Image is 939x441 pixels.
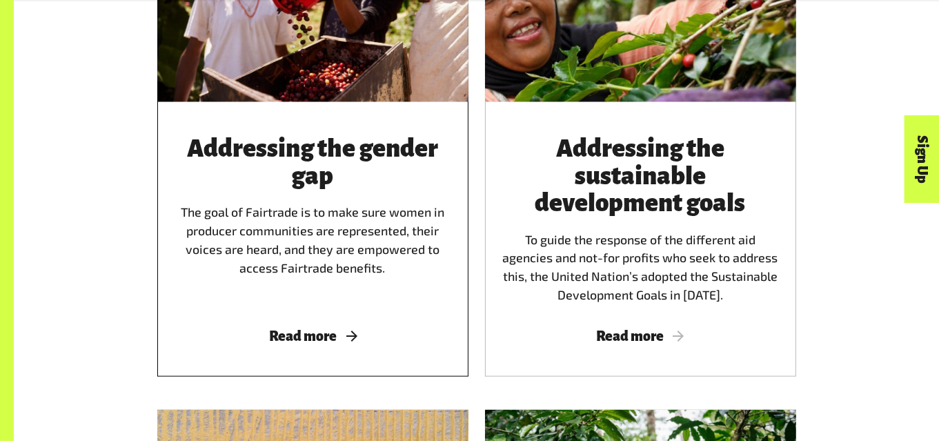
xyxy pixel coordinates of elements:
div: The goal of Fairtrade is to make sure women in producer communities are represented, their voices... [174,135,452,304]
div: To guide the response of the different aid agencies and not-for profits who seek to address this,... [502,135,780,304]
h3: Addressing the sustainable development goals [502,135,780,217]
h3: Addressing the gender gap [174,135,452,189]
span: Read more [174,329,452,344]
span: Read more [502,329,780,344]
